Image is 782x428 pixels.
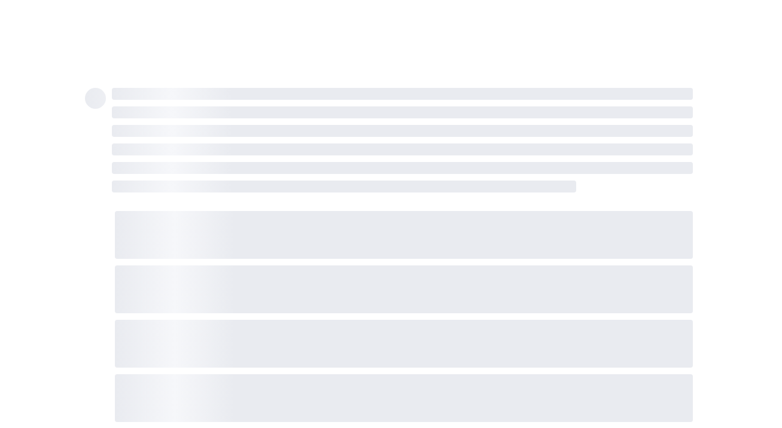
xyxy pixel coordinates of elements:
[115,320,693,368] span: ‌
[85,88,106,109] span: ‌
[112,181,577,192] span: ‌
[115,211,693,259] span: ‌
[115,265,693,313] span: ‌
[112,162,693,174] span: ‌
[112,143,693,155] span: ‌
[112,106,693,118] span: ‌
[115,374,693,422] span: ‌
[112,125,693,137] span: ‌
[112,88,693,100] span: ‌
